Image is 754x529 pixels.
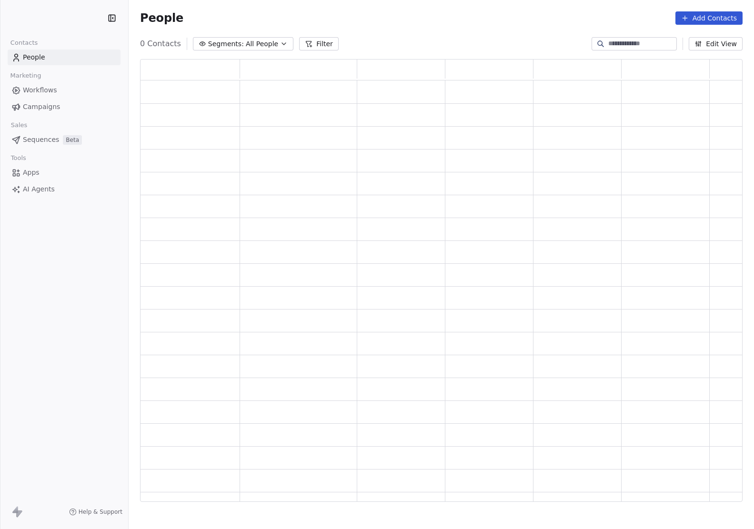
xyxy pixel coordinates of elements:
[7,118,31,132] span: Sales
[675,11,743,25] button: Add Contacts
[140,11,183,25] span: People
[79,508,122,516] span: Help & Support
[7,151,30,165] span: Tools
[8,181,121,197] a: AI Agents
[689,37,743,50] button: Edit View
[23,52,45,62] span: People
[63,135,82,145] span: Beta
[23,85,57,95] span: Workflows
[299,37,339,50] button: Filter
[246,39,278,49] span: All People
[8,82,121,98] a: Workflows
[8,165,121,180] a: Apps
[6,69,45,83] span: Marketing
[69,508,122,516] a: Help & Support
[6,36,42,50] span: Contacts
[8,99,121,115] a: Campaigns
[140,38,181,50] span: 0 Contacts
[23,168,40,178] span: Apps
[23,102,60,112] span: Campaigns
[208,39,244,49] span: Segments:
[8,132,121,148] a: SequencesBeta
[23,184,55,194] span: AI Agents
[8,50,121,65] a: People
[23,135,59,145] span: Sequences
